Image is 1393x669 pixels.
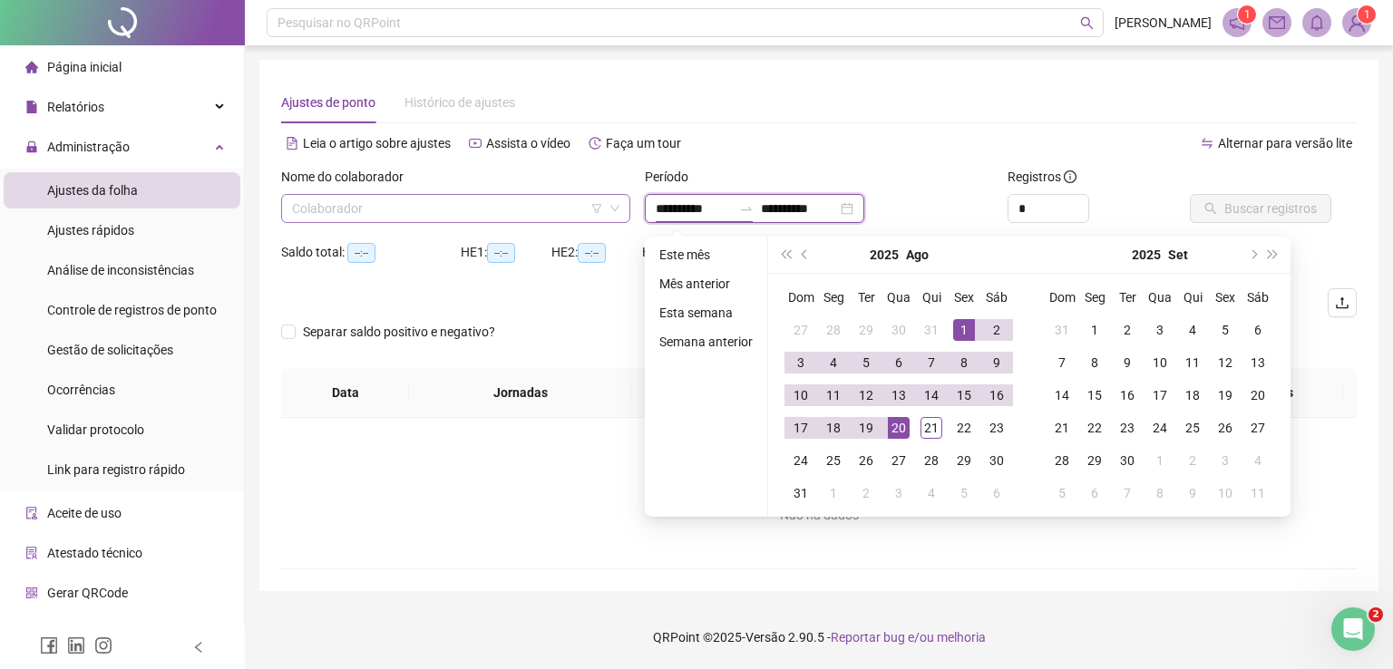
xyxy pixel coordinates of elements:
sup: 1 [1238,5,1256,24]
button: Buscar registros [1190,194,1331,223]
th: Seg [1078,281,1111,314]
span: swap [1201,137,1213,150]
button: year panel [870,237,899,273]
td: 2025-07-30 [882,314,915,346]
td: 2025-09-28 [1046,444,1078,477]
td: 2025-08-27 [882,444,915,477]
span: Link para registro rápido [47,462,185,477]
td: 2025-08-30 [980,444,1013,477]
div: 28 [1051,450,1073,471]
div: 29 [1084,450,1106,471]
div: 4 [1247,450,1269,471]
td: 2025-09-04 [1176,314,1209,346]
div: 15 [1084,384,1106,406]
td: 2025-08-23 [980,412,1013,444]
div: 13 [1247,352,1269,373]
td: 2025-09-12 [1209,346,1242,379]
td: 2025-08-18 [817,412,850,444]
td: 2025-09-22 [1078,412,1111,444]
div: 6 [986,482,1008,504]
button: super-next-year [1263,237,1283,273]
div: 5 [855,352,877,373]
span: Ajustes de ponto [281,95,375,110]
span: 2 [1369,607,1383,622]
div: 10 [1149,352,1171,373]
th: Sáb [1242,281,1274,314]
button: super-prev-year [775,237,795,273]
span: left [192,641,205,654]
div: 11 [823,384,844,406]
td: 2025-09-13 [1242,346,1274,379]
span: Ajustes da folha [47,183,138,198]
td: 2025-09-30 [1111,444,1144,477]
div: 6 [888,352,910,373]
span: Versão [745,630,785,645]
div: 30 [888,319,910,341]
td: 2025-08-28 [915,444,948,477]
div: 3 [1214,450,1236,471]
div: 5 [953,482,975,504]
span: --:-- [487,243,515,263]
th: Dom [1046,281,1078,314]
div: 20 [888,417,910,439]
span: upload [1335,296,1349,310]
span: Ajustes rápidos [47,223,134,238]
div: 3 [790,352,812,373]
span: down [609,203,620,214]
span: audit [25,507,38,519]
div: 30 [1116,450,1138,471]
button: month panel [1168,237,1188,273]
td: 2025-09-08 [1078,346,1111,379]
span: Gestão de solicitações [47,343,173,357]
td: 2025-09-04 [915,477,948,509]
div: 9 [1182,482,1203,504]
th: Jornadas [409,368,630,418]
td: 2025-08-12 [850,379,882,412]
td: 2025-09-20 [1242,379,1274,412]
div: 22 [1084,417,1106,439]
td: 2025-08-05 [850,346,882,379]
div: 7 [921,352,942,373]
div: Não há dados [303,505,1335,525]
td: 2025-08-19 [850,412,882,444]
span: --:-- [347,243,375,263]
span: Gerar QRCode [47,586,128,600]
td: 2025-08-02 [980,314,1013,346]
span: Administração [47,140,130,154]
td: 2025-09-18 [1176,379,1209,412]
td: 2025-10-05 [1046,477,1078,509]
span: Registros [1008,167,1076,187]
td: 2025-07-31 [915,314,948,346]
div: 31 [921,319,942,341]
td: 2025-09-05 [1209,314,1242,346]
div: 1 [953,319,975,341]
th: Ter [1111,281,1144,314]
div: 7 [1051,352,1073,373]
div: 28 [823,319,844,341]
td: 2025-09-02 [850,477,882,509]
div: 2 [986,319,1008,341]
td: 2025-08-20 [882,412,915,444]
div: HE 2: [551,242,642,263]
img: 74411 [1343,9,1370,36]
div: 19 [855,417,877,439]
td: 2025-08-06 [882,346,915,379]
div: 11 [1247,482,1269,504]
td: 2025-09-01 [1078,314,1111,346]
div: 18 [823,417,844,439]
div: 31 [1051,319,1073,341]
td: 2025-09-03 [1144,314,1176,346]
div: 13 [888,384,910,406]
span: lock [25,141,38,153]
div: 17 [1149,384,1171,406]
div: 2 [1116,319,1138,341]
span: 1 [1244,8,1251,21]
div: 8 [1149,482,1171,504]
div: 4 [823,352,844,373]
span: bell [1309,15,1325,31]
span: home [25,61,38,73]
td: 2025-09-09 [1111,346,1144,379]
span: mail [1269,15,1285,31]
div: 18 [1182,384,1203,406]
iframe: Intercom live chat [1331,607,1375,651]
